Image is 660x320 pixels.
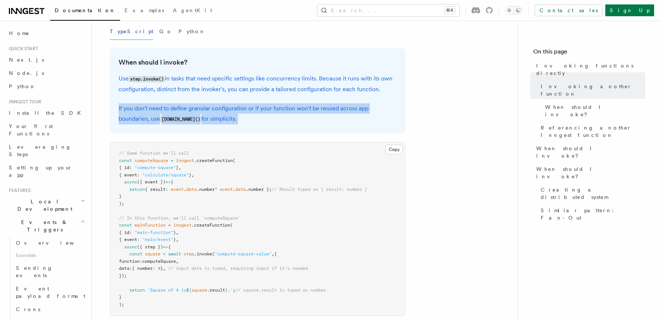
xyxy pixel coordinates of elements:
span: : [129,266,132,271]
span: .` [228,288,233,293]
span: , [176,259,178,264]
span: // square.result is typed as number [235,288,326,293]
a: Invoking another function [538,80,645,100]
span: // Result typed as { result: number } [272,187,367,192]
span: return [129,288,145,293]
span: mainFunction [135,223,166,228]
span: ; [233,288,235,293]
span: Essentials [13,250,87,261]
span: When should I invoke? [545,103,645,118]
span: } [225,288,228,293]
h4: On this page [533,47,645,59]
span: . [233,187,235,192]
a: Setting up your app [6,161,87,182]
span: Python [9,83,36,89]
span: Referencing another Inngest function [541,124,645,139]
span: // In this function, we'll call `computeSquare` [119,216,241,221]
a: Event payload format [13,282,87,303]
a: Node.js [6,66,87,80]
a: Crons [13,303,87,316]
span: inngest [176,158,194,163]
code: [DOMAIN_NAME]() [160,116,201,123]
span: = [163,251,166,257]
span: : [137,237,140,242]
span: Invoking functions directly [536,62,645,77]
a: Documentation [50,2,120,21]
span: Sending events [16,265,53,278]
span: event [171,187,184,192]
span: .result [207,288,225,293]
span: Local Development [6,198,81,213]
button: Search...⌘K [317,4,459,16]
span: Inngest tour [6,99,41,105]
span: : [137,172,140,178]
a: Similar pattern: Fan-Out [538,204,645,224]
span: Overview [16,240,92,246]
span: : [129,230,132,235]
span: data [186,187,197,192]
span: computeSquare [142,259,176,264]
span: Events & Triggers [6,219,81,233]
span: Install the SDK [9,110,85,116]
span: async [124,179,137,185]
span: Documentation [55,7,116,13]
span: event [220,187,233,192]
span: Your first Functions [9,123,53,137]
span: ( [233,158,235,163]
span: const [119,158,132,163]
span: , [178,165,181,170]
span: } [119,295,122,300]
a: Next.js [6,53,87,66]
a: When should I invoke? [533,142,645,162]
span: `Square of 4 is [147,288,186,293]
span: ({ event }) [137,179,166,185]
span: { number [132,266,153,271]
span: => [163,244,168,250]
a: Creating a distributed system [538,183,645,204]
span: function [119,259,140,264]
span: Features [6,187,31,193]
span: } [173,237,176,242]
a: Referencing another Inngest function [538,121,645,142]
span: }); [119,273,127,278]
a: Sending events [13,261,87,282]
button: Copy [385,145,403,154]
span: } [176,165,178,170]
span: , [191,172,194,178]
span: await [168,251,181,257]
span: ({ step }) [137,244,163,250]
a: Install the SDK [6,106,87,120]
span: { event [119,172,137,178]
span: Leveraging Steps [9,144,71,157]
p: If you don't need to define granular configuration or if your function won't be reused across app... [119,103,397,124]
span: "compute-square-value" [215,251,272,257]
span: When should I invoke? [536,145,645,159]
span: const [119,223,132,228]
a: Python [6,80,87,93]
span: { [168,244,171,250]
code: step.invoke() [129,76,165,82]
span: computeSquare [135,158,168,163]
span: .number [197,187,215,192]
span: } [160,266,163,271]
span: { id [119,230,129,235]
button: Go [159,23,173,40]
span: { event [119,237,137,242]
a: Invoking functions directly [533,59,645,80]
span: .createFunction [191,223,230,228]
span: data [235,187,246,192]
span: step [184,251,194,257]
span: => [166,179,171,185]
span: , [163,266,166,271]
span: async [124,244,137,250]
a: Home [6,27,87,40]
span: Invoking another function [541,83,645,97]
span: square [145,251,160,257]
p: Use in tasks that need specific settings like concurrency limits. Because it runs with its own co... [119,73,397,94]
a: Overview [13,236,87,250]
span: "calculate/square" [142,172,189,178]
button: Python [178,23,205,40]
span: square [191,288,207,293]
a: Leveraging Steps [6,140,87,161]
span: // input data is typed, requiring input if it's needed [168,266,308,271]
